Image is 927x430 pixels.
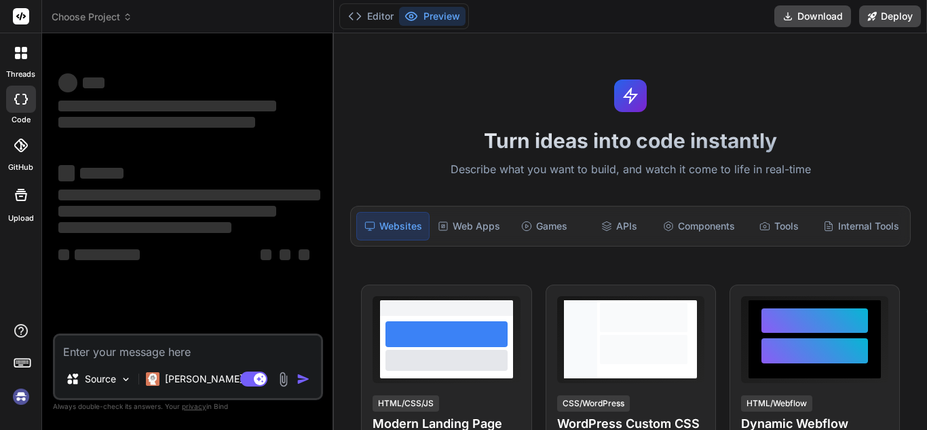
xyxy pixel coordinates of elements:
span: Choose Project [52,10,132,24]
p: [PERSON_NAME] 4 S.. [165,372,266,386]
span: ‌ [58,73,77,92]
span: ‌ [58,206,276,217]
button: Deploy [859,5,921,27]
div: Internal Tools [818,212,905,240]
div: HTML/Webflow [741,395,812,412]
button: Download [774,5,851,27]
div: APIs [583,212,655,240]
div: HTML/CSS/JS [373,395,439,412]
span: ‌ [80,168,124,179]
span: ‌ [58,101,276,111]
span: ‌ [83,77,105,88]
div: CSS/WordPress [557,395,630,412]
span: ‌ [58,249,69,260]
span: ‌ [58,165,75,181]
button: Preview [399,7,466,26]
label: GitHub [8,162,33,173]
div: Games [508,212,580,240]
span: ‌ [58,190,320,200]
img: attachment [276,372,291,387]
img: icon [297,372,310,386]
img: Pick Models [120,374,132,385]
h1: Turn ideas into code instantly [342,128,919,153]
label: Upload [8,213,34,224]
span: ‌ [58,117,255,128]
label: threads [6,69,35,80]
span: ‌ [280,249,290,260]
span: privacy [182,402,206,410]
span: ‌ [261,249,271,260]
span: ‌ [299,249,309,260]
div: Components [658,212,740,240]
p: Source [85,372,116,386]
div: Web Apps [432,212,506,240]
div: Websites [356,212,430,240]
span: ‌ [58,222,231,233]
p: Describe what you want to build, and watch it come to life in real-time [342,161,919,179]
p: Always double-check its answers. Your in Bind [53,400,323,413]
label: code [12,114,31,126]
img: signin [10,385,33,408]
div: Tools [743,212,815,240]
img: Claude 4 Sonnet [146,372,159,386]
button: Editor [343,7,399,26]
span: ‌ [75,249,140,260]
